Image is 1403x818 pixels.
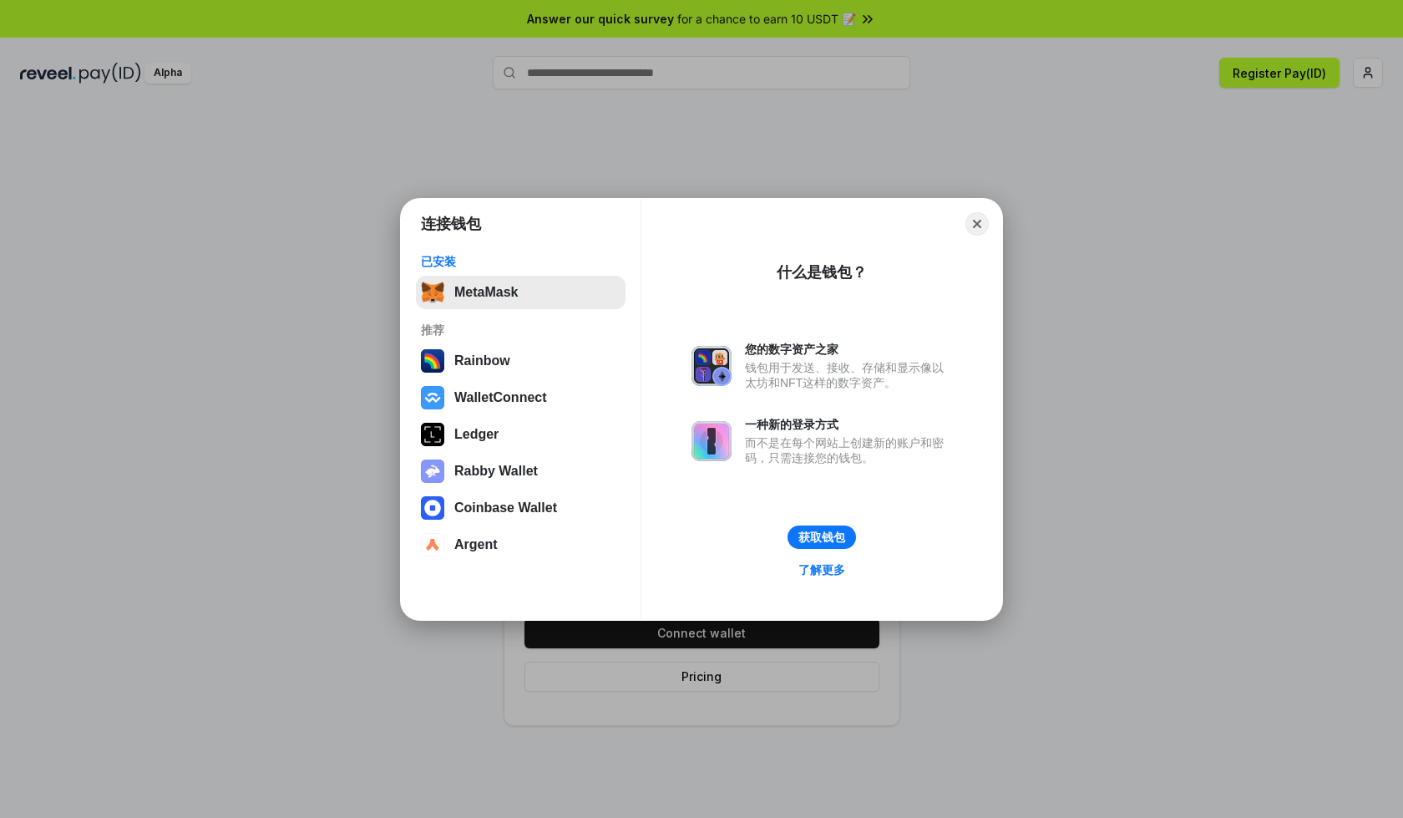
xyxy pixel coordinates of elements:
[416,276,626,309] button: MetaMask
[745,417,952,432] div: 一种新的登录方式
[421,214,481,234] h1: 连接钱包
[421,533,444,556] img: svg+xml,%3Csvg%20width%3D%2228%22%20height%3D%2228%22%20viewBox%3D%220%200%2028%2028%22%20fill%3D...
[777,262,867,282] div: 什么是钱包？
[416,381,626,414] button: WalletConnect
[421,254,620,269] div: 已安装
[421,349,444,373] img: svg+xml,%3Csvg%20width%3D%22120%22%20height%3D%22120%22%20viewBox%3D%220%200%20120%20120%22%20fil...
[745,342,952,357] div: 您的数字资产之家
[421,460,444,483] img: svg+xml,%3Csvg%20xmlns%3D%22http%3A%2F%2Fwww.w3.org%2F2000%2Fsvg%22%20fill%3D%22none%22%20viewBox...
[454,537,498,552] div: Argent
[454,464,538,479] div: Rabby Wallet
[421,281,444,304] img: svg+xml,%3Csvg%20fill%3D%22none%22%20height%3D%2233%22%20viewBox%3D%220%200%2035%2033%22%20width%...
[454,353,510,368] div: Rainbow
[454,285,518,300] div: MetaMask
[798,530,845,545] div: 获取钱包
[416,344,626,378] button: Rainbow
[788,559,855,581] a: 了解更多
[416,455,626,488] button: Rabby Wallet
[691,346,732,386] img: svg+xml,%3Csvg%20xmlns%3D%22http%3A%2F%2Fwww.w3.org%2F2000%2Fsvg%22%20fill%3D%22none%22%20viewBox...
[454,500,557,516] div: Coinbase Wallet
[421,323,620,338] div: 推荐
[416,491,626,525] button: Coinbase Wallet
[788,526,856,549] button: 获取钱包
[965,212,989,236] button: Close
[745,435,952,465] div: 而不是在每个网站上创建新的账户和密码，只需连接您的钱包。
[454,390,547,405] div: WalletConnect
[798,562,845,577] div: 了解更多
[421,496,444,520] img: svg+xml,%3Csvg%20width%3D%2228%22%20height%3D%2228%22%20viewBox%3D%220%200%2028%2028%22%20fill%3D...
[745,360,952,390] div: 钱包用于发送、接收、存储和显示像以太坊和NFT这样的数字资产。
[416,528,626,561] button: Argent
[691,421,732,461] img: svg+xml,%3Csvg%20xmlns%3D%22http%3A%2F%2Fwww.w3.org%2F2000%2Fsvg%22%20fill%3D%22none%22%20viewBox...
[421,423,444,446] img: svg+xml,%3Csvg%20xmlns%3D%22http%3A%2F%2Fwww.w3.org%2F2000%2Fsvg%22%20width%3D%2228%22%20height%3...
[421,386,444,409] img: svg+xml,%3Csvg%20width%3D%2228%22%20height%3D%2228%22%20viewBox%3D%220%200%2028%2028%22%20fill%3D...
[454,427,499,442] div: Ledger
[416,418,626,451] button: Ledger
